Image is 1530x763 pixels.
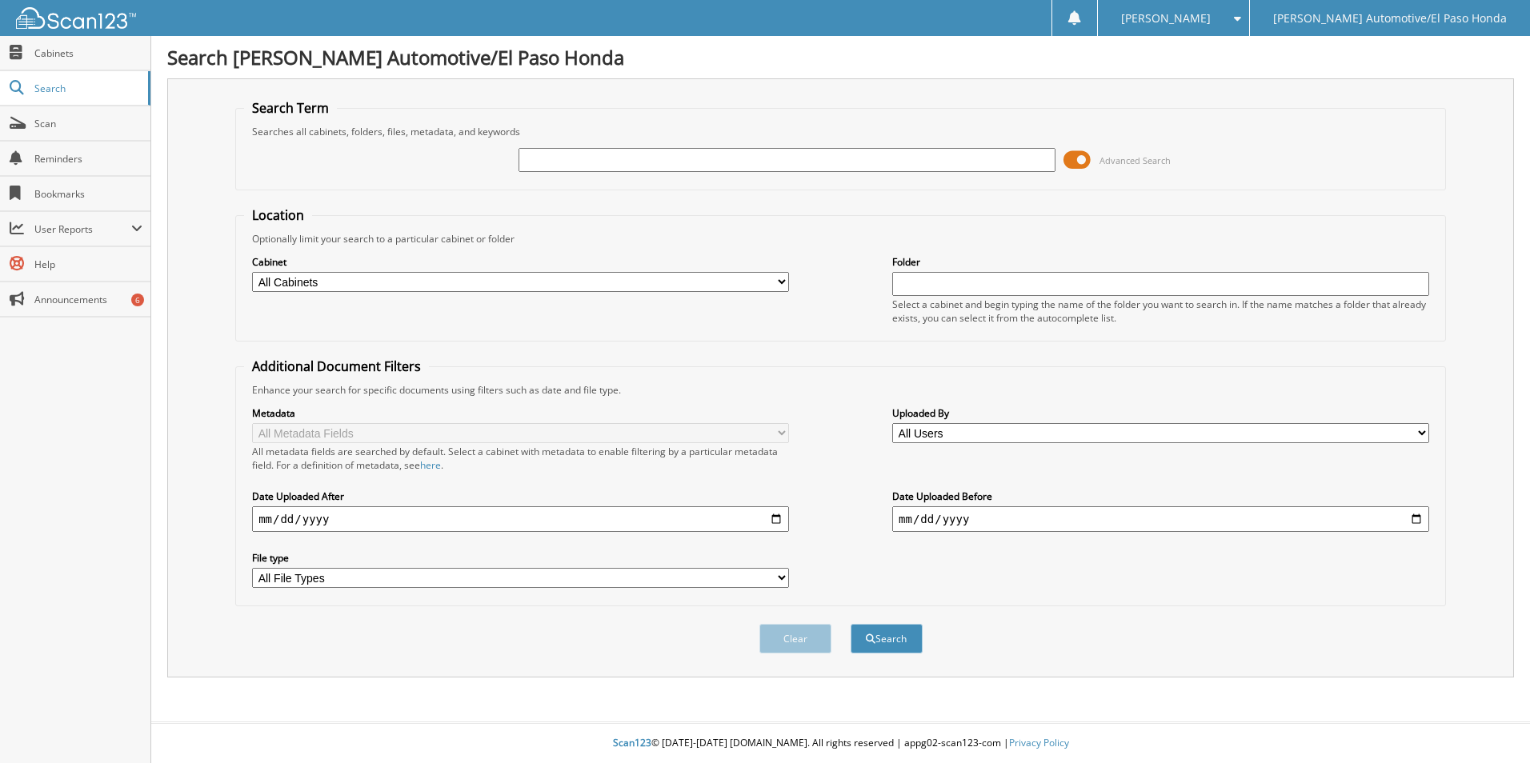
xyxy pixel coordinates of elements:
[252,255,789,269] label: Cabinet
[892,489,1429,503] label: Date Uploaded Before
[851,624,923,653] button: Search
[252,406,789,420] label: Metadata
[252,551,789,565] label: File type
[1273,14,1507,23] span: [PERSON_NAME] Automotive/El Paso Honda
[892,298,1429,325] div: Select a cabinet and begin typing the name of the folder you want to search in. If the name match...
[420,458,441,472] a: here
[244,99,337,117] legend: Search Term
[34,187,142,201] span: Bookmarks
[34,152,142,166] span: Reminders
[252,506,789,532] input: start
[613,736,651,749] span: Scan123
[34,82,140,95] span: Search
[34,117,142,130] span: Scan
[892,506,1429,532] input: end
[1099,154,1171,166] span: Advanced Search
[34,293,142,306] span: Announcements
[34,46,142,60] span: Cabinets
[1121,14,1211,23] span: [PERSON_NAME]
[1450,686,1530,763] iframe: Chat Widget
[252,489,789,503] label: Date Uploaded After
[892,255,1429,269] label: Folder
[244,232,1437,246] div: Optionally limit your search to a particular cabinet or folder
[131,294,144,306] div: 6
[167,44,1514,70] h1: Search [PERSON_NAME] Automotive/El Paso Honda
[244,125,1437,138] div: Searches all cabinets, folders, files, metadata, and keywords
[244,383,1437,397] div: Enhance your search for specific documents using filters such as date and file type.
[34,258,142,271] span: Help
[892,406,1429,420] label: Uploaded By
[244,206,312,224] legend: Location
[759,624,831,653] button: Clear
[244,358,429,375] legend: Additional Document Filters
[16,7,136,29] img: scan123-logo-white.svg
[252,445,789,472] div: All metadata fields are searched by default. Select a cabinet with metadata to enable filtering b...
[151,724,1530,763] div: © [DATE]-[DATE] [DOMAIN_NAME]. All rights reserved | appg02-scan123-com |
[1009,736,1069,749] a: Privacy Policy
[34,222,131,236] span: User Reports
